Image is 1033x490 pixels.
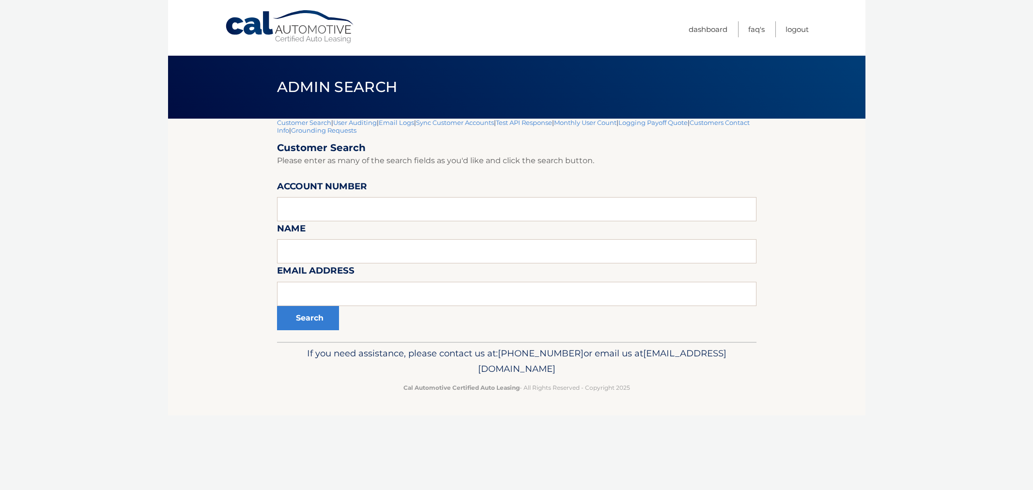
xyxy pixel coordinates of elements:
a: Test API Response [496,119,552,126]
a: Customers Contact Info [277,119,750,134]
a: Dashboard [689,21,727,37]
a: FAQ's [748,21,765,37]
a: Email Logs [379,119,414,126]
label: Email Address [277,263,355,281]
a: Sync Customer Accounts [416,119,494,126]
label: Name [277,221,306,239]
a: User Auditing [333,119,377,126]
h2: Customer Search [277,142,756,154]
a: Monthly User Count [554,119,617,126]
a: Logging Payoff Quote [618,119,688,126]
a: Logout [786,21,809,37]
strong: Cal Automotive Certified Auto Leasing [403,384,520,391]
button: Search [277,306,339,330]
a: Customer Search [277,119,331,126]
label: Account Number [277,179,367,197]
p: If you need assistance, please contact us at: or email us at [283,346,750,377]
span: [PHONE_NUMBER] [498,348,584,359]
p: - All Rights Reserved - Copyright 2025 [283,383,750,393]
div: | | | | | | | | [277,119,756,342]
a: Cal Automotive [225,10,355,44]
p: Please enter as many of the search fields as you'd like and click the search button. [277,154,756,168]
a: Grounding Requests [291,126,356,134]
span: Admin Search [277,78,398,96]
